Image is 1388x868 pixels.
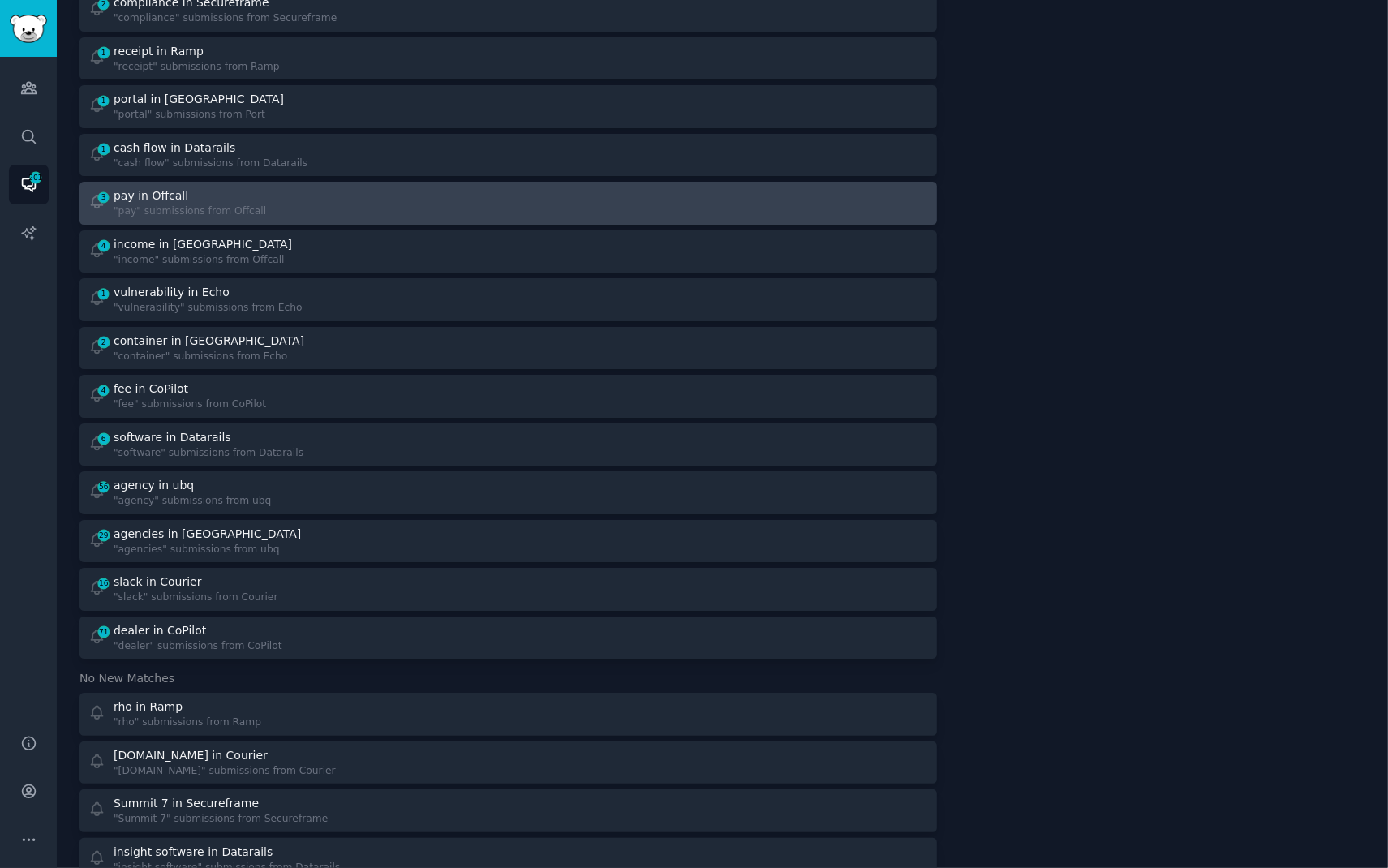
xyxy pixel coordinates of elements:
[79,670,174,687] span: No New Matches
[79,85,937,128] a: 1portal in [GEOGRAPHIC_DATA]"portal" submissions from Port
[79,182,937,225] a: 3pay in Offcall"pay" submissions from Offcall
[79,520,937,563] a: 29agencies in [GEOGRAPHIC_DATA]"agencies" submissions from ubq
[79,617,937,660] a: 71dealer in CoPilot"dealer" submissions from CoPilot
[114,284,230,301] div: vulnerability in Echo
[79,230,937,273] a: 4income in [GEOGRAPHIC_DATA]"income" submissions from Offcall
[114,43,204,60] div: receipt in Ramp
[97,47,111,58] span: 1
[114,844,273,861] div: insight software in Datarails
[114,108,287,122] div: "portal" submissions from Port
[79,278,937,321] a: 1vulnerability in Echo"vulnerability" submissions from Echo
[97,240,111,251] span: 4
[97,433,111,445] span: 6
[79,741,937,784] a: [DOMAIN_NAME] in Courier"[DOMAIN_NAME]" submissions from Courier
[114,91,284,108] div: portal in [GEOGRAPHIC_DATA]
[114,397,266,412] div: "fee" submissions from CoPilot
[79,789,937,832] a: Summit 7 in Secureframe"Summit 7" submissions from Secureframe
[114,477,194,494] div: agency in ubq
[114,574,201,591] div: slack in Courier
[9,165,49,204] a: 201
[114,698,183,715] div: rho in Ramp
[79,134,937,177] a: 1cash flow in Datarails"cash flow" submissions from Datarails
[114,187,188,204] div: pay in Offcall
[114,526,301,543] div: agencies in [GEOGRAPHIC_DATA]
[97,144,111,155] span: 1
[97,530,111,541] span: 29
[97,481,111,492] span: 56
[114,204,266,219] div: "pay" submissions from Offcall
[114,429,231,446] div: software in Datarails
[10,15,47,43] img: GummySearch logo
[114,795,259,812] div: Summit 7 in Secureframe
[97,385,111,396] span: 4
[79,375,937,418] a: 4fee in CoPilot"fee" submissions from CoPilot
[114,380,188,397] div: fee in CoPilot
[97,337,111,348] span: 2
[97,191,111,203] span: 3
[114,446,303,461] div: "software" submissions from Datarails
[114,747,268,764] div: [DOMAIN_NAME] in Courier
[79,471,937,514] a: 56agency in ubq"agency" submissions from ubq
[114,715,261,730] div: "rho" submissions from Ramp
[97,288,111,299] span: 1
[79,568,937,611] a: 16slack in Courier"slack" submissions from Courier
[114,812,328,827] div: "Summit 7" submissions from Secureframe
[114,236,292,253] div: income in [GEOGRAPHIC_DATA]
[114,333,304,350] div: container in [GEOGRAPHIC_DATA]
[28,172,43,183] span: 201
[114,253,295,268] div: "income" submissions from Offcall
[114,543,304,557] div: "agencies" submissions from ubq
[114,764,336,779] div: "[DOMAIN_NAME]" submissions from Courier
[114,494,271,509] div: "agency" submissions from ubq
[79,37,937,80] a: 1receipt in Ramp"receipt" submissions from Ramp
[114,591,277,605] div: "slack" submissions from Courier
[114,140,235,157] div: cash flow in Datarails
[114,11,337,26] div: "compliance" submissions from Secureframe
[97,626,111,638] span: 71
[114,157,307,171] div: "cash flow" submissions from Datarails
[114,639,282,654] div: "dealer" submissions from CoPilot
[114,301,303,316] div: "vulnerability" submissions from Echo
[114,60,280,75] div: "receipt" submissions from Ramp
[97,95,111,106] span: 1
[114,350,307,364] div: "container" submissions from Echo
[79,423,937,466] a: 6software in Datarails"software" submissions from Datarails
[79,327,937,370] a: 2container in [GEOGRAPHIC_DATA]"container" submissions from Echo
[79,693,937,736] a: rho in Ramp"rho" submissions from Ramp
[97,578,111,589] span: 16
[114,622,206,639] div: dealer in CoPilot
